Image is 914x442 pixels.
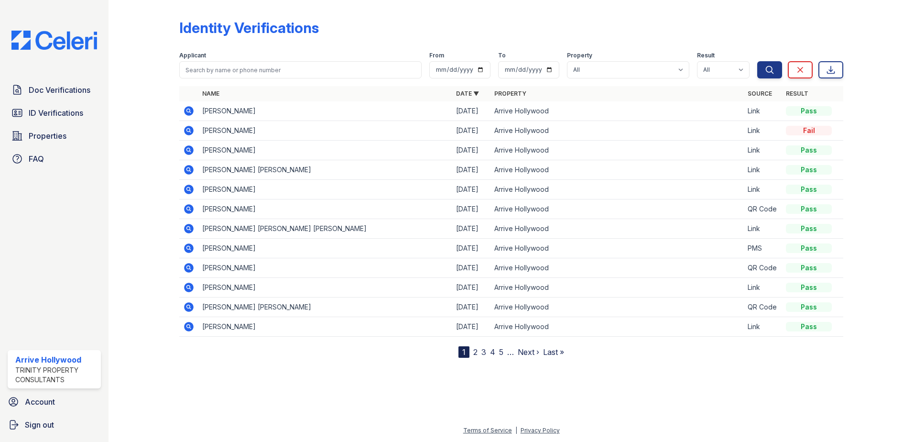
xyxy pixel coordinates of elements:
[499,347,503,357] a: 5
[507,346,514,358] span: …
[744,239,782,258] td: PMS
[25,396,55,408] span: Account
[452,219,490,239] td: [DATE]
[452,298,490,317] td: [DATE]
[494,90,526,97] a: Property
[198,219,452,239] td: [PERSON_NAME] [PERSON_NAME] [PERSON_NAME]
[744,160,782,180] td: Link
[452,317,490,337] td: [DATE]
[15,354,97,365] div: Arrive Hollywood
[521,427,560,434] a: Privacy Policy
[179,19,319,36] div: Identity Verifications
[490,180,744,199] td: Arrive Hollywood
[515,427,517,434] div: |
[481,347,486,357] a: 3
[744,121,782,141] td: Link
[744,141,782,160] td: Link
[744,199,782,219] td: QR Code
[458,346,469,358] div: 1
[452,278,490,298] td: [DATE]
[490,317,744,337] td: Arrive Hollywood
[697,52,715,59] label: Result
[198,278,452,298] td: [PERSON_NAME]
[490,199,744,219] td: Arrive Hollywood
[198,317,452,337] td: [PERSON_NAME]
[29,153,44,165] span: FAQ
[29,107,83,119] span: ID Verifications
[8,149,101,168] a: FAQ
[29,84,90,96] span: Doc Verifications
[744,219,782,239] td: Link
[786,185,832,194] div: Pass
[8,103,101,122] a: ID Verifications
[786,165,832,175] div: Pass
[198,239,452,258] td: [PERSON_NAME]
[15,365,97,385] div: Trinity Property Consultants
[8,80,101,99] a: Doc Verifications
[198,141,452,160] td: [PERSON_NAME]
[463,427,512,434] a: Terms of Service
[744,258,782,278] td: QR Code
[786,224,832,233] div: Pass
[498,52,506,59] label: To
[744,317,782,337] td: Link
[744,101,782,121] td: Link
[452,160,490,180] td: [DATE]
[8,126,101,145] a: Properties
[456,90,479,97] a: Date ▼
[29,130,66,142] span: Properties
[198,121,452,141] td: [PERSON_NAME]
[786,145,832,155] div: Pass
[4,415,105,434] a: Sign out
[490,347,495,357] a: 4
[786,263,832,273] div: Pass
[198,258,452,278] td: [PERSON_NAME]
[452,258,490,278] td: [DATE]
[4,31,105,50] img: CE_Logo_Blue-a8612792a0a2168367f1c8372b55b34899dd931a85d93a1a3d3e32e68fde9ad4.png
[4,392,105,411] a: Account
[518,347,539,357] a: Next ›
[786,302,832,312] div: Pass
[786,106,832,116] div: Pass
[786,243,832,253] div: Pass
[490,219,744,239] td: Arrive Hollywood
[786,126,832,135] div: Fail
[452,101,490,121] td: [DATE]
[744,180,782,199] td: Link
[490,160,744,180] td: Arrive Hollywood
[490,278,744,298] td: Arrive Hollywood
[567,52,592,59] label: Property
[490,239,744,258] td: Arrive Hollywood
[452,121,490,141] td: [DATE]
[452,239,490,258] td: [DATE]
[452,199,490,219] td: [DATE]
[198,199,452,219] td: [PERSON_NAME]
[490,298,744,317] td: Arrive Hollywood
[198,298,452,317] td: [PERSON_NAME] [PERSON_NAME]
[786,90,808,97] a: Result
[473,347,478,357] a: 2
[198,160,452,180] td: [PERSON_NAME] [PERSON_NAME]
[786,204,832,214] div: Pass
[179,52,206,59] label: Applicant
[744,278,782,298] td: Link
[490,258,744,278] td: Arrive Hollywood
[452,180,490,199] td: [DATE]
[429,52,444,59] label: From
[490,141,744,160] td: Arrive Hollywood
[744,298,782,317] td: QR Code
[202,90,219,97] a: Name
[25,419,54,431] span: Sign out
[543,347,564,357] a: Last »
[198,101,452,121] td: [PERSON_NAME]
[198,180,452,199] td: [PERSON_NAME]
[748,90,772,97] a: Source
[786,283,832,292] div: Pass
[179,61,422,78] input: Search by name or phone number
[452,141,490,160] td: [DATE]
[786,322,832,331] div: Pass
[490,101,744,121] td: Arrive Hollywood
[490,121,744,141] td: Arrive Hollywood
